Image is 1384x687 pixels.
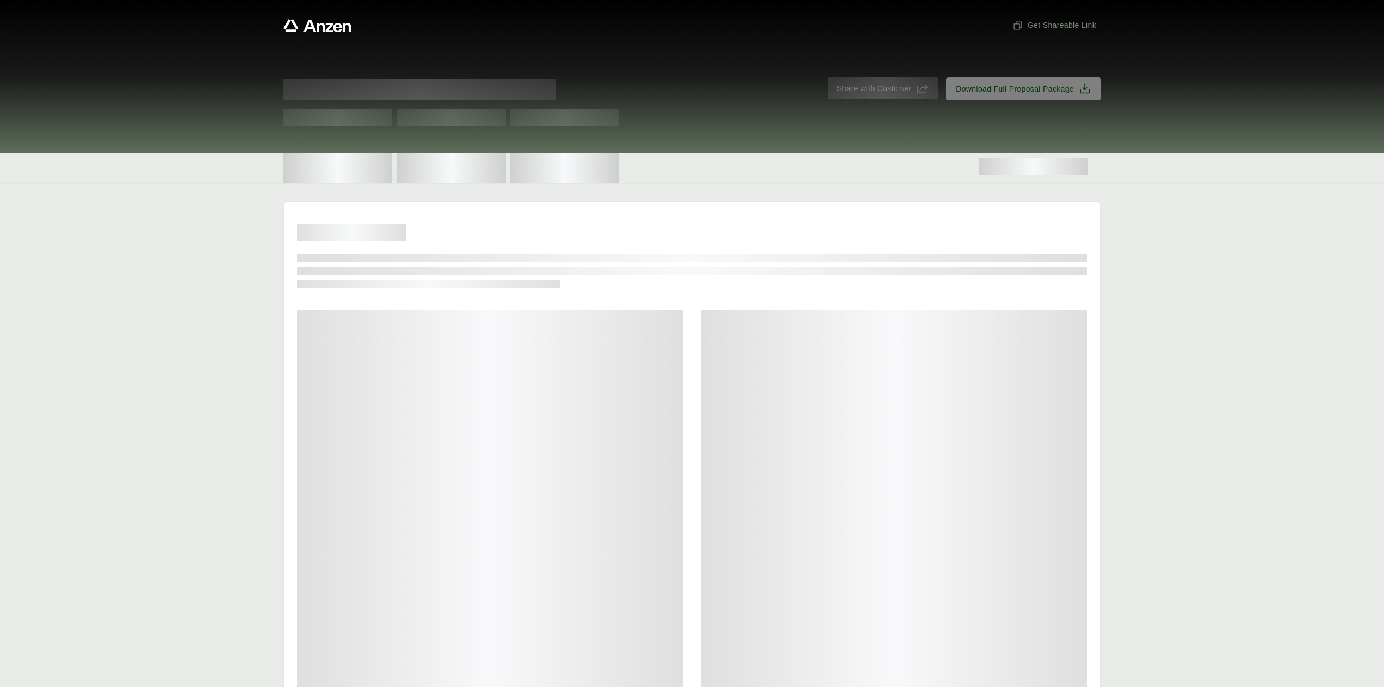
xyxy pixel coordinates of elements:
[510,109,619,126] span: Test
[837,83,912,94] span: Share with Customer
[1012,20,1096,31] span: Get Shareable Link
[283,19,351,32] a: Anzen website
[397,109,506,126] span: Test
[283,79,556,100] span: Proposal for
[283,109,392,126] span: Test
[1008,15,1101,35] button: Get Shareable Link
